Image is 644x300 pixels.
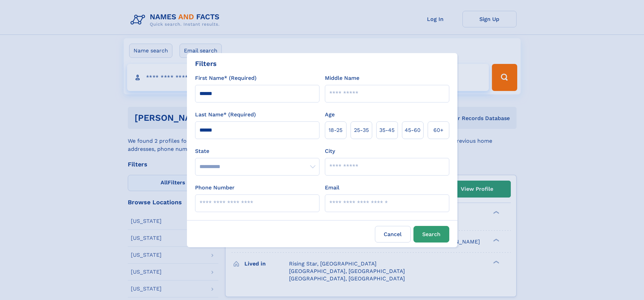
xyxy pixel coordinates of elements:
span: 60+ [433,126,444,134]
label: Middle Name [325,74,359,82]
span: 35‑45 [379,126,395,134]
label: Email [325,184,339,192]
button: Search [413,226,449,243]
label: Cancel [375,226,411,243]
label: First Name* (Required) [195,74,257,82]
span: 18‑25 [329,126,342,134]
label: Age [325,111,335,119]
span: 25‑35 [354,126,369,134]
label: Last Name* (Required) [195,111,256,119]
label: State [195,147,319,155]
label: City [325,147,335,155]
label: Phone Number [195,184,235,192]
div: Filters [195,59,217,69]
span: 45‑60 [405,126,421,134]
